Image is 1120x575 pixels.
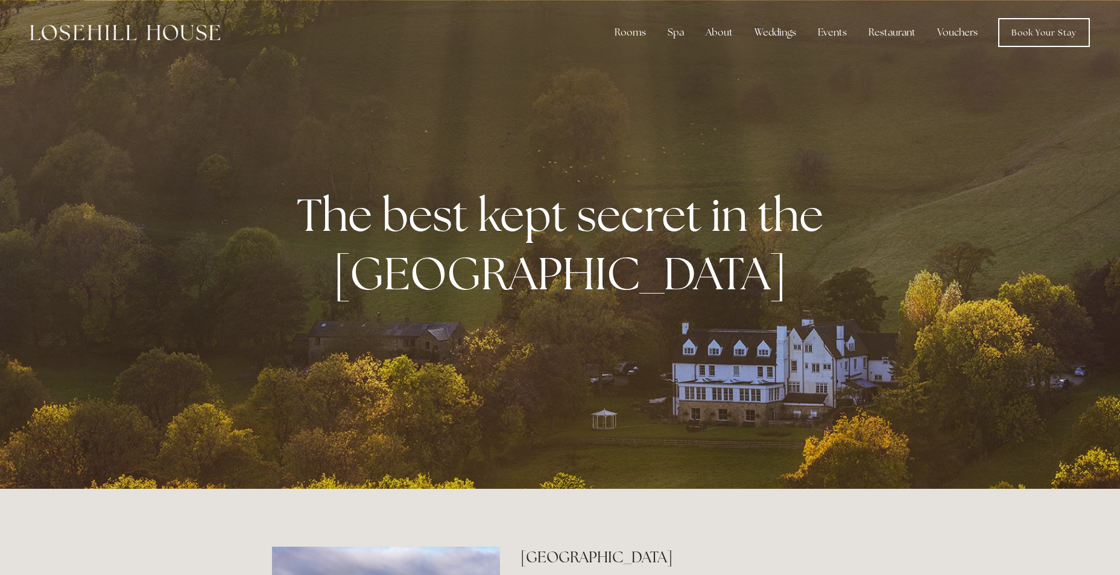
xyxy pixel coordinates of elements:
[605,20,656,45] div: Rooms
[696,20,742,45] div: About
[928,20,987,45] a: Vouchers
[30,25,220,40] img: Losehill House
[658,20,694,45] div: Spa
[998,18,1090,47] a: Book Your Stay
[745,20,806,45] div: Weddings
[520,547,848,568] h2: [GEOGRAPHIC_DATA]
[859,20,925,45] div: Restaurant
[297,185,833,303] strong: The best kept secret in the [GEOGRAPHIC_DATA]
[808,20,856,45] div: Events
